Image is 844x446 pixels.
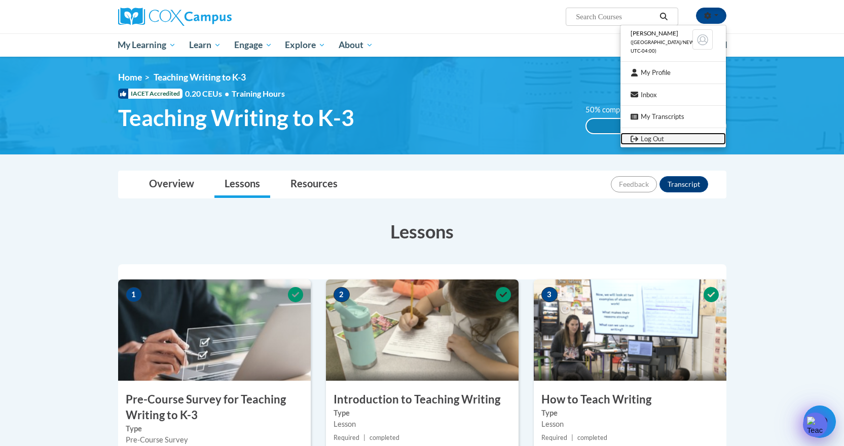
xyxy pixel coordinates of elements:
[278,33,332,57] a: Explore
[118,8,232,26] img: Cox Campus
[620,133,726,145] a: Logout
[692,29,713,50] img: Learner Profile Avatar
[575,11,656,23] input: Search Courses
[571,434,573,441] span: |
[334,408,511,419] label: Type
[139,171,204,198] a: Overview
[234,39,272,51] span: Engage
[631,29,678,37] span: [PERSON_NAME]
[126,287,142,302] span: 1
[189,39,221,51] span: Learn
[334,287,350,302] span: 2
[534,279,726,381] img: Course Image
[585,104,644,115] label: 50% complete
[659,176,708,192] button: Transcript
[225,89,229,98] span: •
[326,392,519,408] h3: Introduction to Teaching Writing
[611,176,657,192] button: Feedback
[334,419,511,430] div: Lesson
[214,171,270,198] a: Lessons
[332,33,380,57] a: About
[285,39,325,51] span: Explore
[103,33,742,57] div: Main menu
[118,392,311,423] h3: Pre-Course Survey for Teaching Writing to K-3
[118,89,182,99] span: IACET Accredited
[541,408,719,419] label: Type
[803,406,836,438] iframe: Button to launch messaging window
[126,423,303,434] label: Type
[656,11,671,23] button: Search
[339,39,373,51] span: About
[620,66,726,79] a: My Profile
[118,72,142,83] a: Home
[696,8,726,24] button: Account Settings
[118,219,726,244] h3: Lessons
[363,434,365,441] span: |
[182,33,228,57] a: Learn
[620,89,726,101] a: Inbox
[185,88,232,99] span: 0.20 CEUs
[577,434,607,441] span: completed
[232,89,285,98] span: Training Hours
[326,279,519,381] img: Course Image
[541,419,719,430] div: Lesson
[118,39,176,51] span: My Learning
[631,39,710,54] span: ([GEOGRAPHIC_DATA]/New_York UTC-04:00)
[154,72,246,83] span: Teaching Writing to K-3
[228,33,279,57] a: Engage
[280,171,348,198] a: Resources
[118,8,311,26] a: Cox Campus
[118,104,354,131] span: Teaching Writing to K-3
[586,119,656,133] div: 50% complete
[112,33,183,57] a: My Learning
[541,287,558,302] span: 3
[541,434,567,441] span: Required
[620,110,726,123] a: My Transcripts
[370,434,399,441] span: completed
[334,434,359,441] span: Required
[534,392,726,408] h3: How to Teach Writing
[118,279,311,381] img: Course Image
[126,434,303,445] div: Pre-Course Survey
